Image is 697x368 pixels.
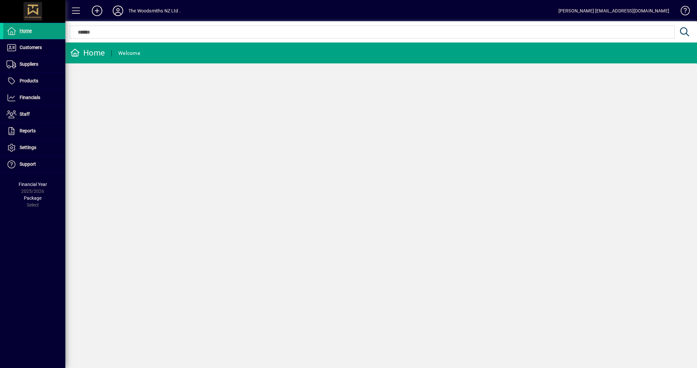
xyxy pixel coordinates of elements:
[3,90,65,106] a: Financials
[3,56,65,73] a: Suppliers
[70,48,105,58] div: Home
[87,5,108,17] button: Add
[3,40,65,56] a: Customers
[20,128,36,133] span: Reports
[19,182,47,187] span: Financial Year
[128,6,181,16] div: The Woodsmiths NZ Ltd .
[3,106,65,123] a: Staff
[676,1,689,23] a: Knowledge Base
[558,6,669,16] div: [PERSON_NAME] [EMAIL_ADDRESS][DOMAIN_NAME]
[20,45,42,50] span: Customers
[20,61,38,67] span: Suppliers
[3,140,65,156] a: Settings
[20,95,40,100] span: Financials
[3,73,65,89] a: Products
[20,145,36,150] span: Settings
[24,195,41,201] span: Package
[3,156,65,173] a: Support
[3,123,65,139] a: Reports
[20,78,38,83] span: Products
[108,5,128,17] button: Profile
[20,111,30,117] span: Staff
[118,48,140,59] div: Welcome
[20,28,32,33] span: Home
[20,161,36,167] span: Support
